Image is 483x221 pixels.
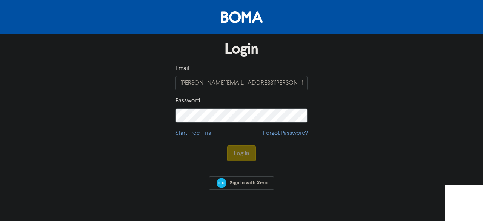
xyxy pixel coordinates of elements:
label: Email [175,64,189,73]
label: Password [175,96,200,105]
span: Sign In with Xero [230,179,268,186]
h1: Login [175,40,308,58]
img: BOMA Logo [221,11,263,23]
button: Log In [227,145,256,161]
img: Xero logo [217,178,226,188]
a: Forgot Password? [263,129,308,138]
a: Start Free Trial [175,129,213,138]
a: Sign In with Xero [209,176,274,190]
iframe: Chat Widget [445,185,483,221]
